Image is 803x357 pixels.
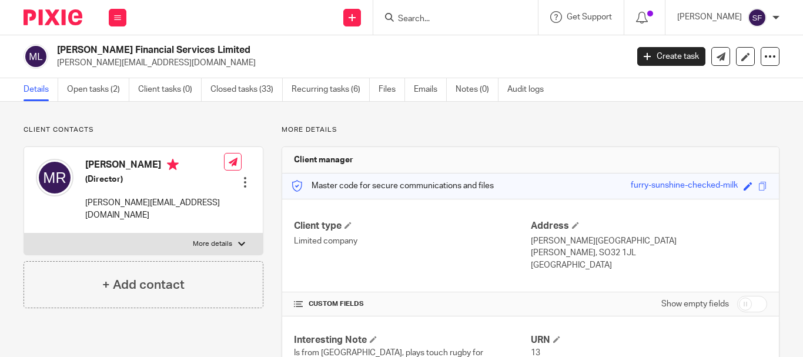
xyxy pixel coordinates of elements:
[572,222,579,229] span: Edit Address
[294,220,530,232] h4: Client type
[677,11,742,23] p: [PERSON_NAME]
[531,259,767,271] p: [GEOGRAPHIC_DATA]
[531,349,540,357] span: 13
[661,298,729,310] label: Show empty fields
[456,78,498,101] a: Notes (0)
[67,78,129,101] a: Open tasks (2)
[370,336,377,343] span: Edit Interesting Note
[24,125,263,135] p: Client contacts
[294,235,530,247] p: Limited company
[291,180,494,192] p: Master code for secure communications and files
[167,159,179,171] i: Primary
[210,78,283,101] a: Closed tasks (33)
[531,334,767,346] h4: URN
[758,182,767,191] span: Copy to clipboard
[507,78,553,101] a: Audit logs
[379,78,405,101] a: Files
[531,247,767,259] p: [PERSON_NAME], SO32 1JL
[344,222,352,229] span: Change Client type
[748,8,767,27] img: svg%3E
[414,78,447,101] a: Emails
[282,125,779,135] p: More details
[531,220,767,232] h4: Address
[85,197,224,221] p: [PERSON_NAME][EMAIL_ADDRESS][DOMAIN_NAME]
[57,57,620,69] p: [PERSON_NAME][EMAIL_ADDRESS][DOMAIN_NAME]
[531,235,767,247] p: [PERSON_NAME][GEOGRAPHIC_DATA]
[397,14,503,25] input: Search
[631,179,738,193] div: furry-sunshine-checked-milk
[744,182,752,191] span: Edit code
[736,47,755,66] a: Edit client
[711,47,730,66] a: Send new email
[292,78,370,101] a: Recurring tasks (6)
[24,44,48,69] img: svg%3E
[294,299,530,309] h4: CUSTOM FIELDS
[637,47,705,66] a: Create task
[553,336,560,343] span: Edit URN
[138,78,202,101] a: Client tasks (0)
[567,13,612,21] span: Get Support
[24,78,58,101] a: Details
[85,174,224,185] h5: (Director)
[36,159,73,196] img: svg%3E
[294,154,353,166] h3: Client manager
[24,9,82,25] img: Pixie
[102,276,185,294] h4: + Add contact
[193,239,232,249] p: More details
[294,334,530,346] h4: Interesting Note
[85,159,224,174] h4: [PERSON_NAME]
[57,44,507,56] h2: [PERSON_NAME] Financial Services Limited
